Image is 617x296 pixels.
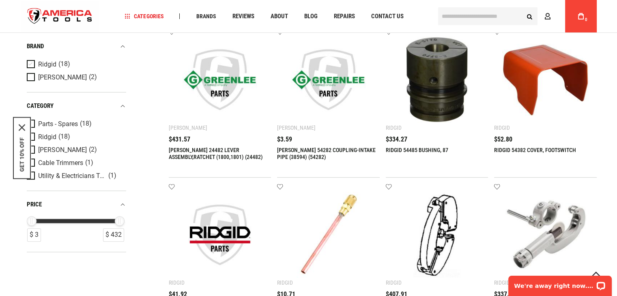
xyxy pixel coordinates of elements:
span: Ridgid [38,133,56,141]
a: Reviews [228,11,258,22]
span: [PERSON_NAME] [38,146,87,154]
div: $ 3 [27,228,41,242]
a: Brands [192,11,219,22]
a: [PERSON_NAME] 24482 LEVER ASSEMBLY,RATCHET (1800,1801) (24482) [169,147,263,160]
span: [PERSON_NAME] [38,74,87,81]
img: RIDGID 54082 CAP, CHUCK 1233 [394,192,480,278]
a: RIDGID 54485 BUSHING, 87 [386,147,448,153]
a: About [267,11,291,22]
span: $334.27 [386,136,407,143]
button: Search [522,9,537,24]
span: Repairs [333,13,355,19]
div: price [27,199,126,210]
div: $ 432 [103,228,124,242]
a: Ridgid (18) [27,60,124,69]
a: Repairs [330,11,358,22]
span: Blog [304,13,317,19]
img: Greenlee 24482 LEVER ASSEMBLY,RATCHET (1800,1801) (24482) [177,36,263,123]
div: [PERSON_NAME] [169,124,207,131]
a: [PERSON_NAME] (2) [27,73,124,82]
div: Product Filters [27,32,126,252]
span: (18) [80,121,92,128]
div: [PERSON_NAME] [277,124,316,131]
div: Ridgid [169,279,185,286]
a: store logo [21,1,99,32]
span: $52.80 [494,136,512,143]
button: GET 10% OFF [19,137,25,172]
a: Blog [300,11,321,22]
span: Ridgid [38,61,56,68]
div: Brand [27,41,126,52]
img: RIDGID 54485 BUSHING, 87 [394,36,480,123]
span: Utility & Electricians Tools [38,172,106,180]
img: Greenlee 54282 COUPLING-INTAKE PIPE (38594) (54282) [285,36,372,123]
a: Utility & Electricians Tools (1) [27,172,124,180]
div: category [27,101,126,112]
span: (1) [108,173,116,180]
svg: close icon [19,124,25,131]
span: $3.59 [277,136,292,143]
img: RIDGID 54382 COVER, FOOTSWITCH [502,36,589,123]
a: Ridgid (18) [27,133,124,142]
a: Parts - Spares (18) [27,120,124,129]
img: RIDGID 54582 TABLE, MOTOR K1500 [177,192,263,278]
a: Cable Trimmers (1) [27,159,124,167]
a: Contact Us [367,11,407,22]
div: Ridgid [277,279,293,286]
a: Categories [121,11,167,22]
div: Ridgid [386,279,402,286]
span: $431.57 [169,136,190,143]
span: Parts - Spares [38,120,78,128]
span: Categories [125,13,163,19]
a: [PERSON_NAME] 54282 COUPLING-INTAKE PIPE (38594) (54282) [277,147,376,160]
div: Ridgid [386,124,402,131]
span: (18) [58,134,70,141]
a: [PERSON_NAME] (2) [27,146,124,154]
img: RIDGID 54480 BUSHING, 87 [502,192,589,278]
div: Ridgid [494,279,510,286]
iframe: LiveChat chat widget [503,270,617,296]
span: Reviews [232,13,254,19]
span: (2) [89,74,97,81]
img: America Tools [21,1,99,32]
span: Brands [196,13,216,19]
span: Contact Us [371,13,403,19]
span: (2) [89,147,97,154]
span: 0 [585,17,587,22]
span: (18) [58,61,70,68]
a: RIDGID 54382 COVER, FOOTSWITCH [494,147,576,153]
button: Close [19,124,25,131]
img: RIDGID 84482 VALVE, 1/4 ACCESS [285,192,372,278]
span: Cable Trimmers [38,159,83,167]
span: About [270,13,288,19]
span: (1) [85,160,93,167]
div: Ridgid [494,124,510,131]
